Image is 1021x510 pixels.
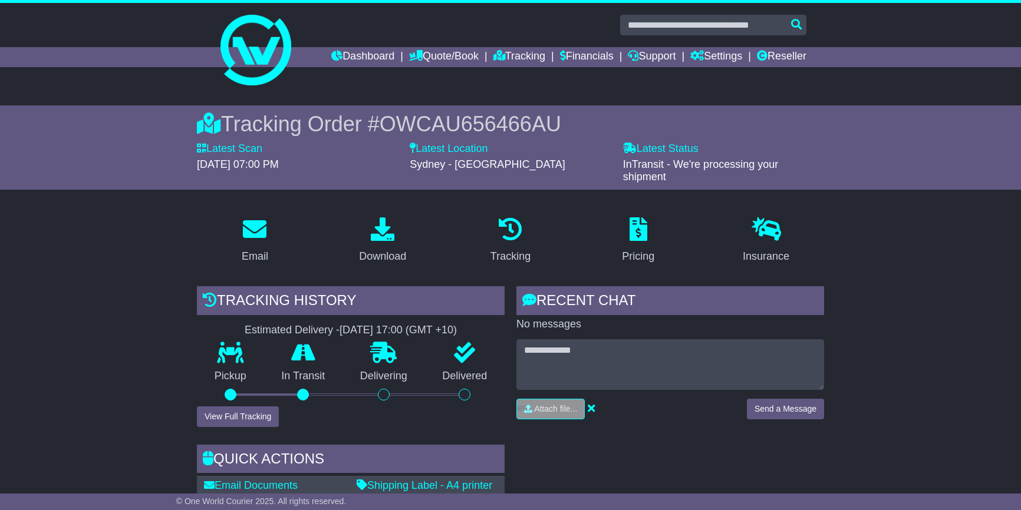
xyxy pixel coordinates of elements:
[351,213,414,269] a: Download
[197,286,505,318] div: Tracking history
[331,47,394,67] a: Dashboard
[690,47,742,67] a: Settings
[493,47,545,67] a: Tracking
[560,47,614,67] a: Financials
[614,213,662,269] a: Pricing
[357,479,492,491] a: Shipping Label - A4 printer
[410,158,565,170] span: Sydney - [GEOGRAPHIC_DATA]
[623,158,779,183] span: InTransit - We're processing your shipment
[409,47,479,67] a: Quote/Book
[234,213,276,269] a: Email
[197,370,264,383] p: Pickup
[483,213,538,269] a: Tracking
[735,213,797,269] a: Insurance
[197,406,279,427] button: View Full Tracking
[197,143,262,155] label: Latest Scan
[622,249,654,264] div: Pricing
[490,249,531,264] div: Tracking
[747,399,824,419] button: Send a Message
[197,445,505,476] div: Quick Actions
[757,47,806,67] a: Reseller
[628,47,676,67] a: Support
[359,249,406,264] div: Download
[197,111,824,137] div: Tracking Order #
[242,249,268,264] div: Email
[623,143,699,155] label: Latest Status
[425,370,505,383] p: Delivered
[204,479,298,491] a: Email Documents
[342,370,425,383] p: Delivering
[340,324,457,337] div: [DATE] 17:00 (GMT +10)
[197,324,505,337] div: Estimated Delivery -
[410,143,488,155] label: Latest Location
[176,496,347,506] span: © One World Courier 2025. All rights reserved.
[516,318,824,331] p: No messages
[264,370,343,383] p: In Transit
[743,249,789,264] div: Insurance
[380,112,561,136] span: OWCAU656466AU
[516,286,824,318] div: RECENT CHAT
[197,158,279,170] span: [DATE] 07:00 PM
